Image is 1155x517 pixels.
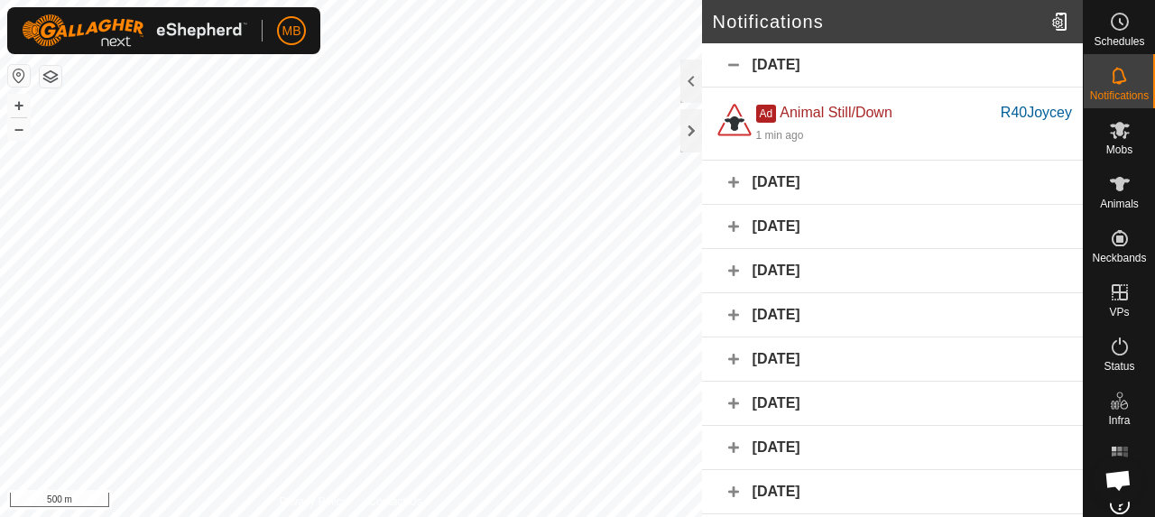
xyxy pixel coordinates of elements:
[8,65,30,87] button: Reset Map
[282,22,301,41] span: MB
[1106,144,1132,155] span: Mobs
[756,127,804,143] div: 1 min ago
[702,161,1083,205] div: [DATE]
[22,14,247,47] img: Gallagher Logo
[702,382,1083,426] div: [DATE]
[1097,469,1141,480] span: Heatmap
[702,205,1083,249] div: [DATE]
[702,43,1083,88] div: [DATE]
[702,337,1083,382] div: [DATE]
[280,494,347,510] a: Privacy Policy
[702,293,1083,337] div: [DATE]
[8,95,30,116] button: +
[756,105,777,123] span: Ad
[1090,90,1149,101] span: Notifications
[702,426,1083,470] div: [DATE]
[713,11,1044,32] h2: Notifications
[780,105,892,120] span: Animal Still/Down
[40,66,61,88] button: Map Layers
[1094,456,1142,504] div: Open chat
[702,249,1083,293] div: [DATE]
[1001,102,1072,124] div: R40Joycey
[1108,415,1130,426] span: Infra
[702,470,1083,514] div: [DATE]
[1109,307,1129,318] span: VPs
[1094,36,1144,47] span: Schedules
[368,494,421,510] a: Contact Us
[8,118,30,140] button: –
[1100,198,1139,209] span: Animals
[1104,361,1134,372] span: Status
[1092,253,1146,263] span: Neckbands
